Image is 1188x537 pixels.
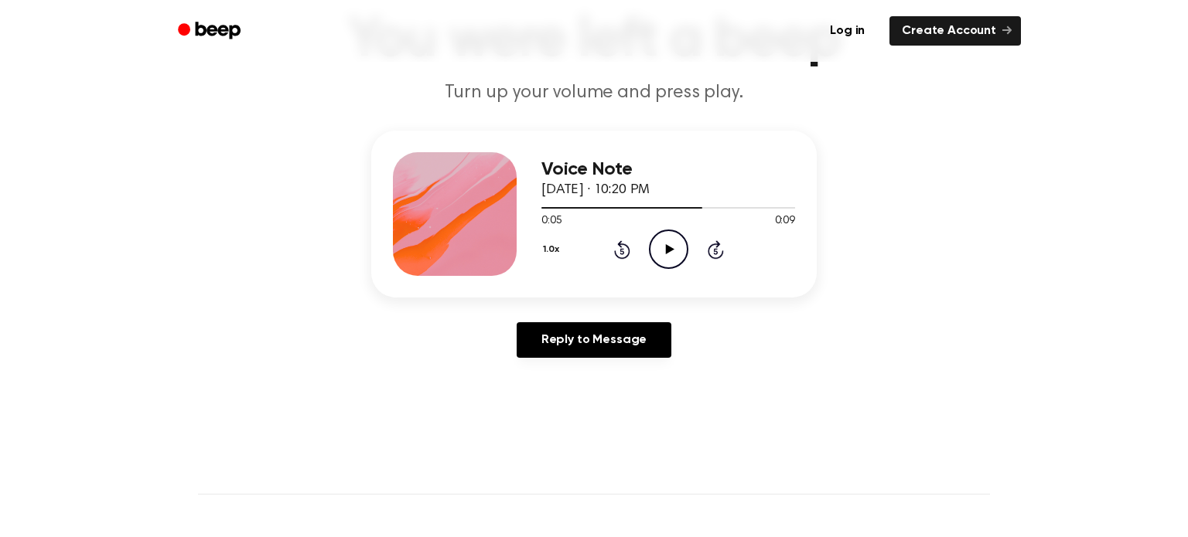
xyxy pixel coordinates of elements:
span: [DATE] · 10:20 PM [541,183,650,197]
a: Log in [814,13,880,49]
a: Reply to Message [517,322,671,358]
button: 1.0x [541,236,565,263]
span: 0:05 [541,213,562,229]
span: 0:09 [775,213,795,229]
h3: Voice Note [541,159,795,180]
p: Turn up your volume and press play. [297,80,891,106]
a: Beep [167,16,254,46]
a: Create Account [889,16,1021,46]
